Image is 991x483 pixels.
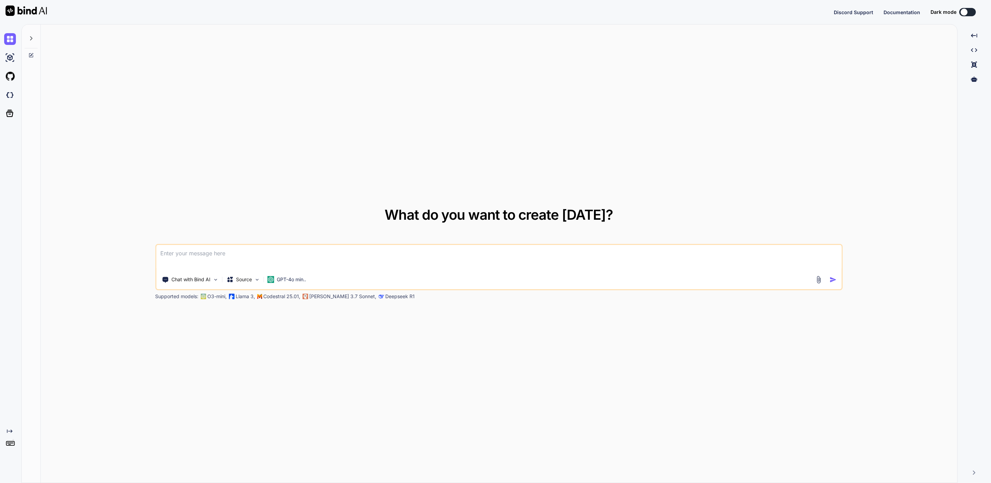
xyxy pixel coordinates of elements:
[207,293,227,300] p: O3-mini,
[4,52,16,64] img: ai-studio
[385,293,415,300] p: Deepseek R1
[4,33,16,45] img: chat
[263,293,300,300] p: Codestral 25.01,
[829,276,837,283] img: icon
[378,294,384,299] img: claude
[277,276,306,283] p: GPT-4o min..
[884,9,920,15] span: Documentation
[171,276,210,283] p: Chat with Bind AI
[155,293,198,300] p: Supported models:
[213,277,218,283] img: Pick Tools
[6,6,47,16] img: Bind AI
[309,293,376,300] p: [PERSON_NAME] 3.7 Sonnet,
[834,9,873,15] span: Discord Support
[834,9,873,16] button: Discord Support
[4,70,16,82] img: githubLight
[257,294,262,299] img: Mistral-AI
[814,276,822,284] img: attachment
[236,276,252,283] p: Source
[267,276,274,283] img: GPT-4o mini
[229,294,234,299] img: Llama2
[884,9,920,16] button: Documentation
[200,294,206,299] img: GPT-4
[302,294,308,299] img: claude
[931,9,956,16] span: Dark mode
[254,277,260,283] img: Pick Models
[236,293,255,300] p: Llama 3,
[4,89,16,101] img: darkCloudIdeIcon
[385,206,613,223] span: What do you want to create [DATE]?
